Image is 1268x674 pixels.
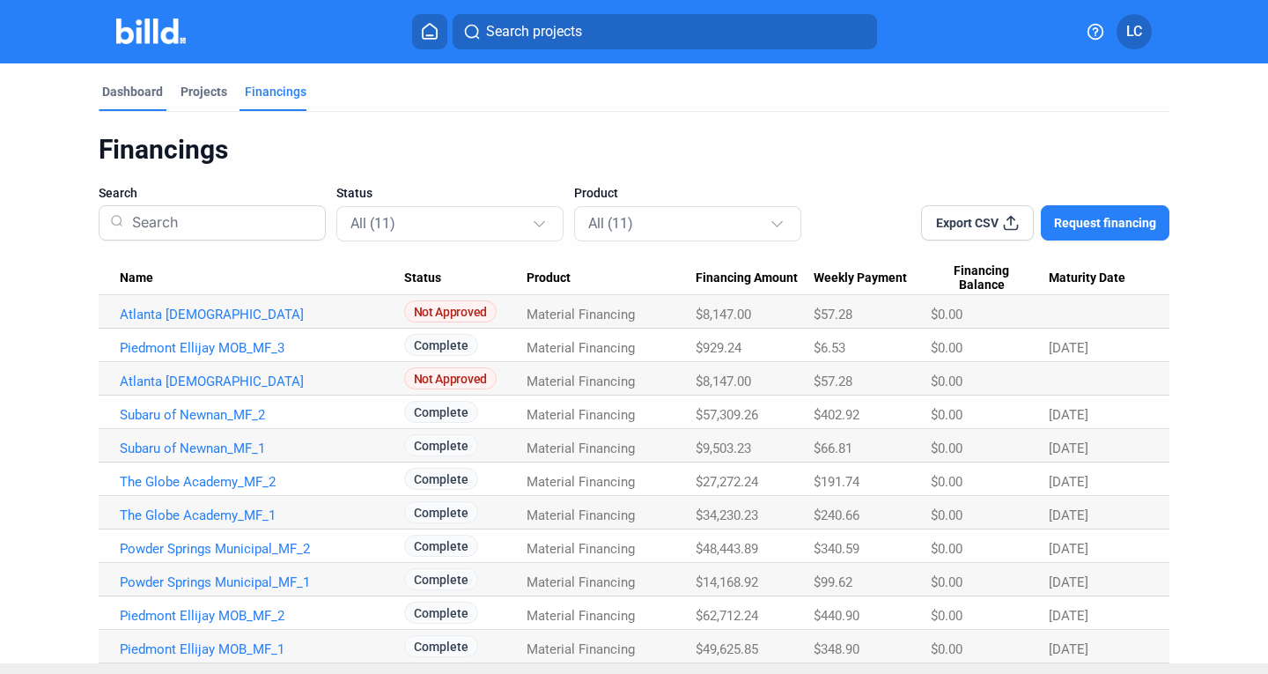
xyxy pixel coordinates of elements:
span: $0.00 [931,441,962,456]
div: Financing Amount [696,270,814,286]
div: Maturity Date [1049,270,1148,286]
span: $191.74 [814,474,859,490]
span: $8,147.00 [696,374,751,389]
span: [DATE] [1049,641,1088,657]
a: Piedmont Ellijay MOB_MF_2 [120,608,404,624]
div: Financings [245,83,306,100]
mat-select-trigger: All (11) [588,215,633,232]
span: [DATE] [1049,407,1088,423]
span: $0.00 [931,374,962,389]
span: $66.81 [814,441,852,456]
span: Not Approved [404,367,497,389]
span: Product [574,184,618,202]
span: Product [527,270,571,286]
span: $27,272.24 [696,474,758,490]
span: $99.62 [814,574,852,590]
span: $0.00 [931,340,962,356]
div: Dashboard [102,83,163,100]
span: [DATE] [1049,474,1088,490]
span: Complete [404,535,478,557]
span: Weekly Payment [814,270,907,286]
span: Complete [404,468,478,490]
span: Financing Balance [931,263,1033,293]
span: [DATE] [1049,541,1088,557]
span: $9,503.23 [696,441,751,456]
span: [DATE] [1049,574,1088,590]
span: [DATE] [1049,340,1088,356]
img: Billd Company Logo [116,19,186,44]
span: $57.28 [814,307,852,322]
a: Atlanta [DEMOGRAPHIC_DATA] [120,307,404,322]
span: $49,625.85 [696,641,758,657]
span: $62,712.24 [696,608,758,624]
a: The Globe Academy_MF_1 [120,507,404,523]
span: $0.00 [931,641,962,657]
span: Status [336,184,372,202]
div: Projects [181,83,227,100]
span: $340.59 [814,541,859,557]
mat-select-trigger: All (11) [350,215,395,232]
span: Request financing [1054,214,1156,232]
a: Powder Springs Municipal_MF_2 [120,541,404,557]
span: $929.24 [696,340,741,356]
span: $348.90 [814,641,859,657]
a: Atlanta [DEMOGRAPHIC_DATA] [120,374,404,389]
span: LC [1126,21,1142,42]
span: Material Financing [527,641,635,657]
span: Export CSV [936,214,999,232]
button: Export CSV [921,205,1034,241]
a: Powder Springs Municipal_MF_1 [120,574,404,590]
button: Request financing [1041,205,1169,241]
span: Material Financing [527,374,635,389]
span: $57.28 [814,374,852,389]
span: Name [120,270,153,286]
span: Complete [404,334,478,356]
span: Maturity Date [1049,270,1125,286]
a: Subaru of Newnan_MF_2 [120,407,404,423]
span: Status [404,270,441,286]
span: $0.00 [931,474,962,490]
span: $57,309.26 [696,407,758,423]
span: $402.92 [814,407,859,423]
div: Financing Balance [931,263,1049,293]
span: Not Approved [404,300,497,322]
span: Material Financing [527,574,635,590]
span: $14,168.92 [696,574,758,590]
span: $440.90 [814,608,859,624]
span: Search [99,184,137,202]
div: Financings [99,133,1169,167]
a: Piedmont Ellijay MOB_MF_1 [120,641,404,657]
span: $48,443.89 [696,541,758,557]
span: [DATE] [1049,441,1088,456]
span: Material Financing [527,441,635,456]
span: Material Financing [527,407,635,423]
a: Piedmont Ellijay MOB_MF_3 [120,340,404,356]
div: Product [527,270,696,286]
span: Material Financing [527,307,635,322]
span: $34,230.23 [696,507,758,523]
div: Status [404,270,527,286]
input: Search [125,200,314,246]
span: Complete [404,501,478,523]
span: $0.00 [931,507,962,523]
span: $0.00 [931,574,962,590]
span: $0.00 [931,307,962,322]
span: Material Financing [527,608,635,624]
span: Material Financing [527,541,635,557]
span: Financing Amount [696,270,798,286]
span: Material Financing [527,340,635,356]
button: LC [1117,14,1152,49]
span: $0.00 [931,541,962,557]
span: Complete [404,401,478,423]
span: Complete [404,434,478,456]
span: Material Financing [527,474,635,490]
span: Material Financing [527,507,635,523]
span: $6.53 [814,340,845,356]
a: The Globe Academy_MF_2 [120,474,404,490]
button: Search projects [453,14,877,49]
span: $8,147.00 [696,307,751,322]
span: Search projects [486,21,582,42]
span: Complete [404,568,478,590]
div: Name [120,270,404,286]
span: $0.00 [931,608,962,624]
